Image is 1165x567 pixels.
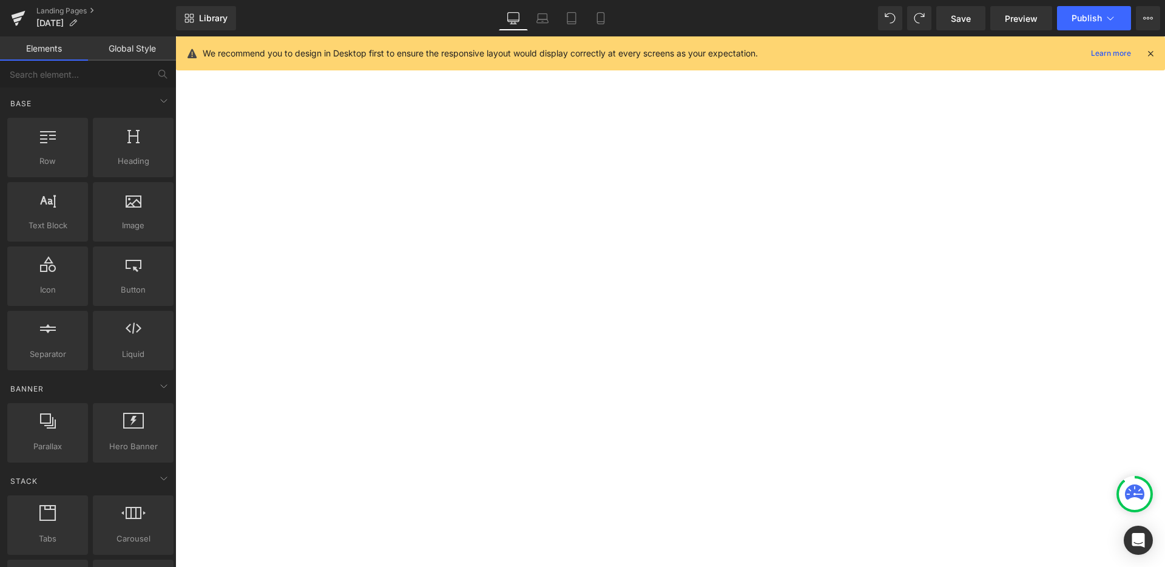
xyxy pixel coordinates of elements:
button: Undo [878,6,902,30]
span: Tabs [11,532,84,545]
button: Publish [1057,6,1131,30]
span: Carousel [96,532,170,545]
span: Text Block [11,219,84,232]
a: Laptop [528,6,557,30]
span: Stack [9,475,39,487]
span: Save [951,12,971,25]
a: Learn more [1086,46,1136,61]
span: Publish [1072,13,1102,23]
span: Liquid [96,348,170,361]
span: Preview [1005,12,1038,25]
span: Library [199,13,228,24]
span: Banner [9,383,45,395]
span: Separator [11,348,84,361]
span: Parallax [11,440,84,453]
span: Image [96,219,170,232]
span: Icon [11,283,84,296]
div: Open Intercom Messenger [1124,526,1153,555]
button: Redo [907,6,931,30]
span: Row [11,155,84,168]
span: [DATE] [36,18,64,28]
p: We recommend you to design in Desktop first to ensure the responsive layout would display correct... [203,47,758,60]
button: More [1136,6,1160,30]
a: New Library [176,6,236,30]
a: Preview [990,6,1052,30]
a: Tablet [557,6,586,30]
span: Button [96,283,170,296]
a: Landing Pages [36,6,176,16]
a: Desktop [499,6,528,30]
span: Hero Banner [96,440,170,453]
a: Mobile [586,6,615,30]
span: Base [9,98,33,109]
span: Heading [96,155,170,168]
a: Global Style [88,36,176,61]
